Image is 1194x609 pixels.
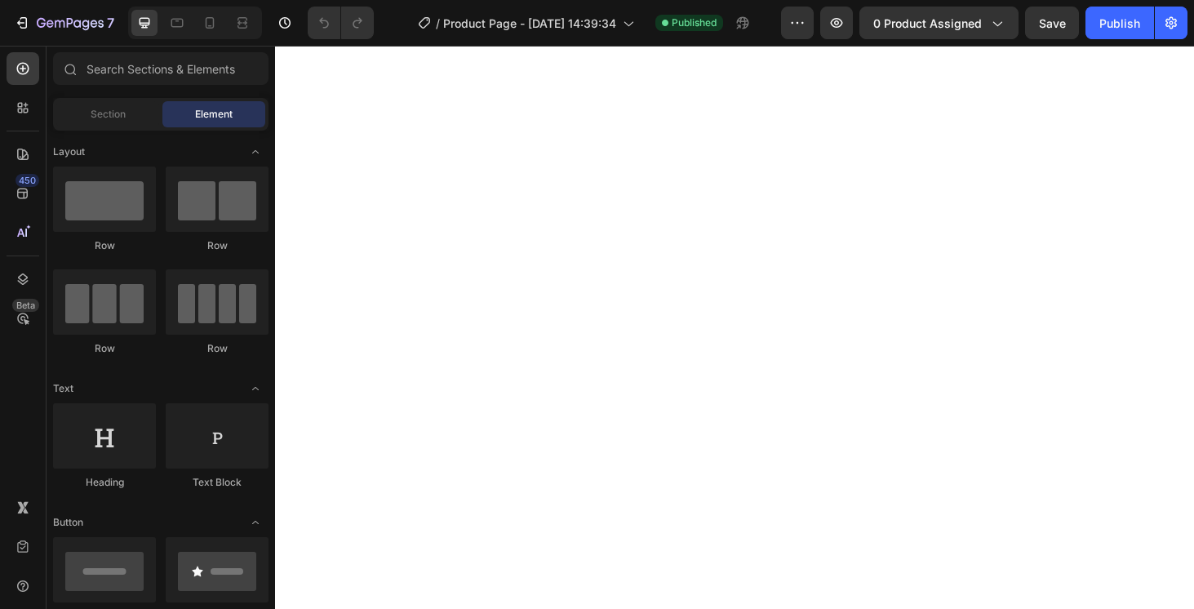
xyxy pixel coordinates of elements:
[1099,15,1140,32] div: Publish
[242,509,269,536] span: Toggle open
[166,238,269,253] div: Row
[12,299,39,312] div: Beta
[873,15,982,32] span: 0 product assigned
[242,376,269,402] span: Toggle open
[1085,7,1154,39] button: Publish
[53,144,85,159] span: Layout
[859,7,1019,39] button: 0 product assigned
[1039,16,1066,30] span: Save
[53,381,73,396] span: Text
[53,238,156,253] div: Row
[166,475,269,490] div: Text Block
[53,515,83,530] span: Button
[53,341,156,356] div: Row
[166,341,269,356] div: Row
[242,139,269,165] span: Toggle open
[275,46,1194,609] iframe: Design area
[1025,7,1079,39] button: Save
[16,174,39,187] div: 450
[436,15,440,32] span: /
[443,15,616,32] span: Product Page - [DATE] 14:39:34
[195,107,233,122] span: Element
[53,475,156,490] div: Heading
[107,13,114,33] p: 7
[7,7,122,39] button: 7
[53,52,269,85] input: Search Sections & Elements
[308,7,374,39] div: Undo/Redo
[91,107,126,122] span: Section
[672,16,717,30] span: Published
